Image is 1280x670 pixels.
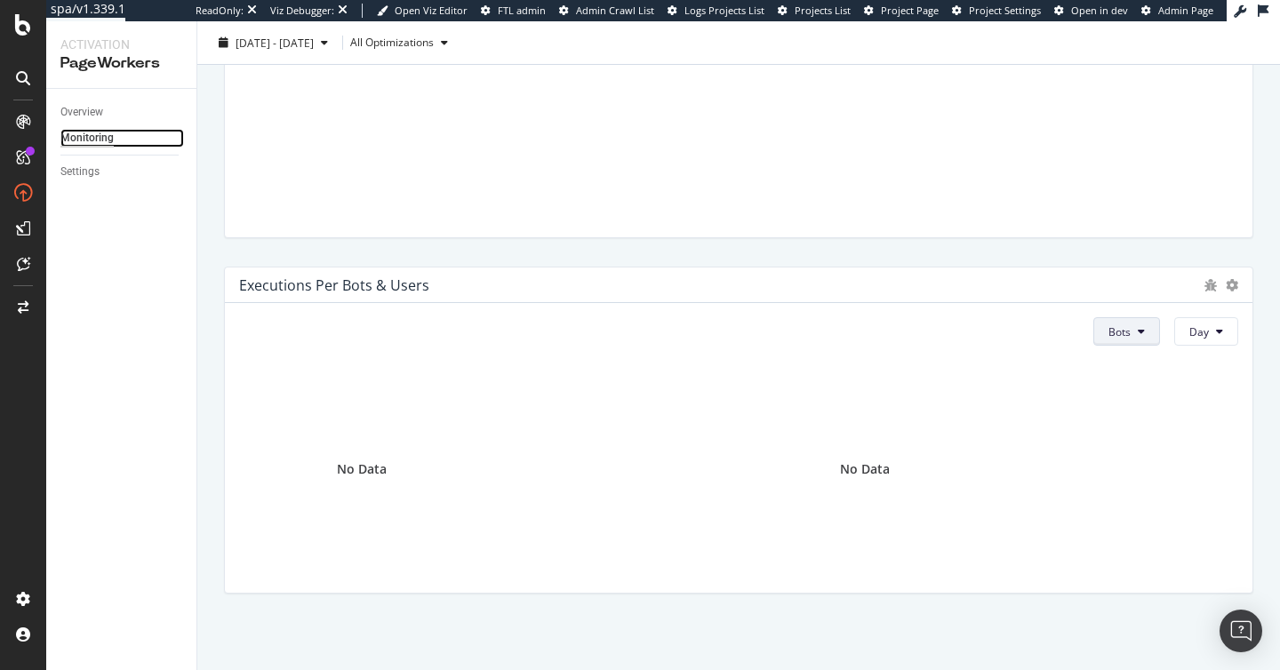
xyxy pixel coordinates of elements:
div: Open Intercom Messenger [1220,610,1262,652]
div: No Data [337,460,387,478]
a: FTL admin [481,4,546,18]
span: [DATE] - [DATE] [236,35,314,50]
button: [DATE] - [DATE] [212,28,335,57]
a: Projects List [778,4,851,18]
div: Overview [60,103,103,122]
a: Open Viz Editor [377,4,468,18]
div: PageWorkers [60,53,182,74]
div: ReadOnly: [196,4,244,18]
a: Admin Crawl List [559,4,654,18]
a: Open in dev [1054,4,1128,18]
div: Viz Debugger: [270,4,334,18]
a: Project Settings [952,4,1041,18]
span: Day [1189,324,1209,339]
span: Project Settings [969,4,1041,17]
a: Monitoring [60,129,184,148]
button: Day [1174,317,1238,346]
span: Open Viz Editor [395,4,468,17]
div: Monitoring [60,129,114,148]
div: All Optimizations [350,37,434,48]
span: Open in dev [1071,4,1128,17]
div: Settings [60,163,100,181]
div: Executions per Bots & Users [239,276,429,294]
div: bug [1204,279,1217,291]
span: FTL admin [498,4,546,17]
span: Admin Crawl List [576,4,654,17]
span: Project Page [881,4,939,17]
div: Activation [60,36,182,53]
a: Overview [60,103,184,122]
span: Admin Page [1158,4,1213,17]
a: Settings [60,163,184,181]
a: Logs Projects List [668,4,764,18]
button: Bots [1093,317,1160,346]
button: All Optimizations [350,28,455,57]
span: Logs Projects List [684,4,764,17]
a: Admin Page [1141,4,1213,18]
span: Bots [1108,324,1131,339]
span: Projects List [795,4,851,17]
a: Project Page [864,4,939,18]
div: No Data [840,460,890,478]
